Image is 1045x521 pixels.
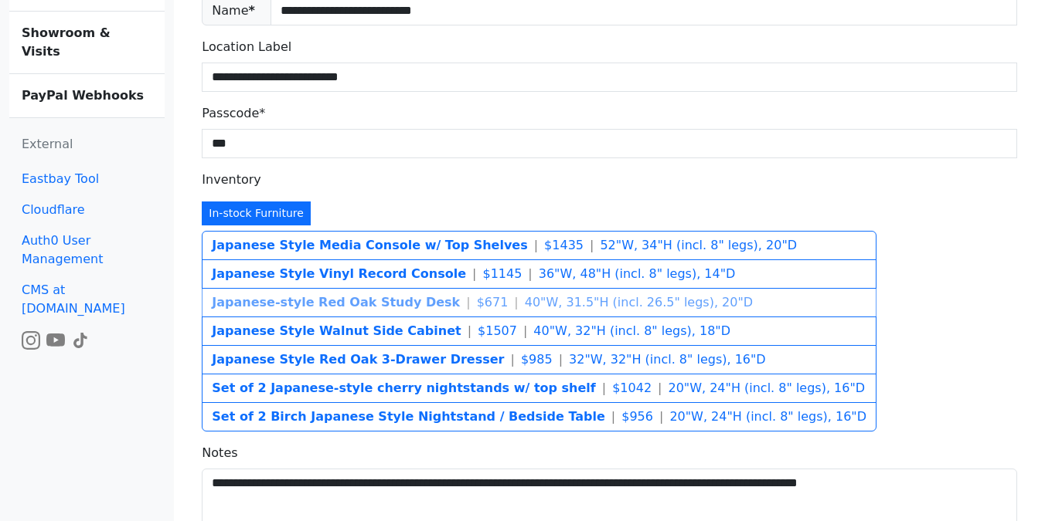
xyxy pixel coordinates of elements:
[212,409,605,424] b: Set of 2 Birch Japanese Style Nightstand / Bedside Table
[478,323,517,338] span: $ 1507
[22,88,144,103] b: PayPal Webhooks
[212,379,866,398] div: 2NPSwDmB17xWNaBK6DUQiP
[212,265,866,283] div: 6xSmE8q0YO7IZI5S6Mijo6
[22,137,73,151] span: External
[472,266,476,281] span: |
[202,104,265,123] label: Passcode*
[202,225,877,431] div: Vertical in-stock group
[212,352,504,367] b: Japanese Style Red Oak 3-Drawer Dresser
[9,195,165,225] a: Cloudflare
[590,238,594,252] span: |
[202,201,311,225] button: In-stock Furniture
[468,323,471,338] span: |
[212,266,466,281] b: Japanese Style Vinyl Record Console
[523,323,527,338] span: |
[202,444,237,462] label: Notes
[202,38,291,56] label: Location Label
[9,225,165,275] a: Auth0 User Management
[22,25,111,59] b: Showroom & Visits
[46,332,65,347] a: Watch the build video or pictures on YouTube
[202,172,260,187] span: Inventory
[528,266,532,281] span: |
[9,74,165,117] a: PayPal Webhooks
[521,352,553,367] span: $ 985
[612,381,652,395] span: $ 1042
[621,409,653,424] span: $ 956
[559,352,563,367] span: |
[534,238,538,252] span: |
[22,332,40,347] a: Watch the build video or pictures on Instagram
[9,275,165,324] a: CMS at [DOMAIN_NAME]
[602,381,606,395] span: |
[511,352,515,367] span: |
[212,322,866,340] div: 4NORmYizcIOZxDUCMk5XPS
[212,236,866,255] div: 4opHMKIDYzn75sM87PuqPe
[71,332,90,347] a: Watch the build video or pictures on TikTok
[611,409,615,424] span: |
[658,381,662,395] span: |
[544,238,584,252] span: $ 1435
[482,266,522,281] span: $ 1145
[212,350,866,369] div: RNhZvhsUoPI979L4ctJe4
[212,381,595,395] b: Set of 2 Japanese-style cherry nightstands w/ top shelf
[212,323,461,338] b: Japanese Style Walnut Side Cabinet
[212,238,527,252] b: Japanese Style Media Console w/ Top Shelves
[212,408,866,426] div: 1ImiAPyZzFWiv304KHkTsq
[9,164,165,195] a: Eastbay Tool
[659,409,663,424] span: |
[9,12,165,74] a: Showroom & Visits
